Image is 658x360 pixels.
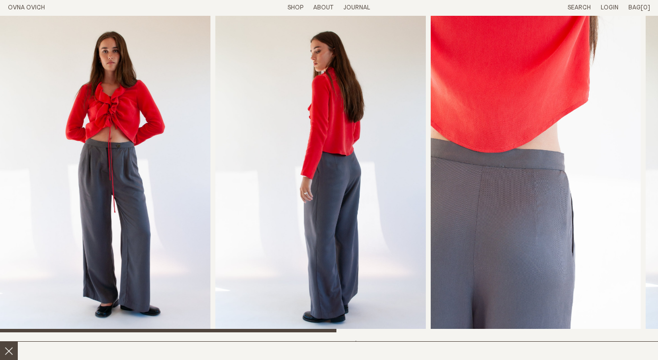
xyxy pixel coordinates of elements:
h2: Me Trouser [8,340,163,355]
img: Me Trouser [215,16,426,332]
a: Shop [288,4,303,11]
div: 2 / 6 [215,16,426,332]
span: [0] [641,4,650,11]
a: Login [601,4,618,11]
a: Home [8,4,45,11]
summary: About [313,4,333,12]
div: 3 / 6 [431,16,641,332]
img: Me Trouser [431,16,641,332]
span: Bag [628,4,641,11]
a: Search [568,4,591,11]
a: Journal [343,4,370,11]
